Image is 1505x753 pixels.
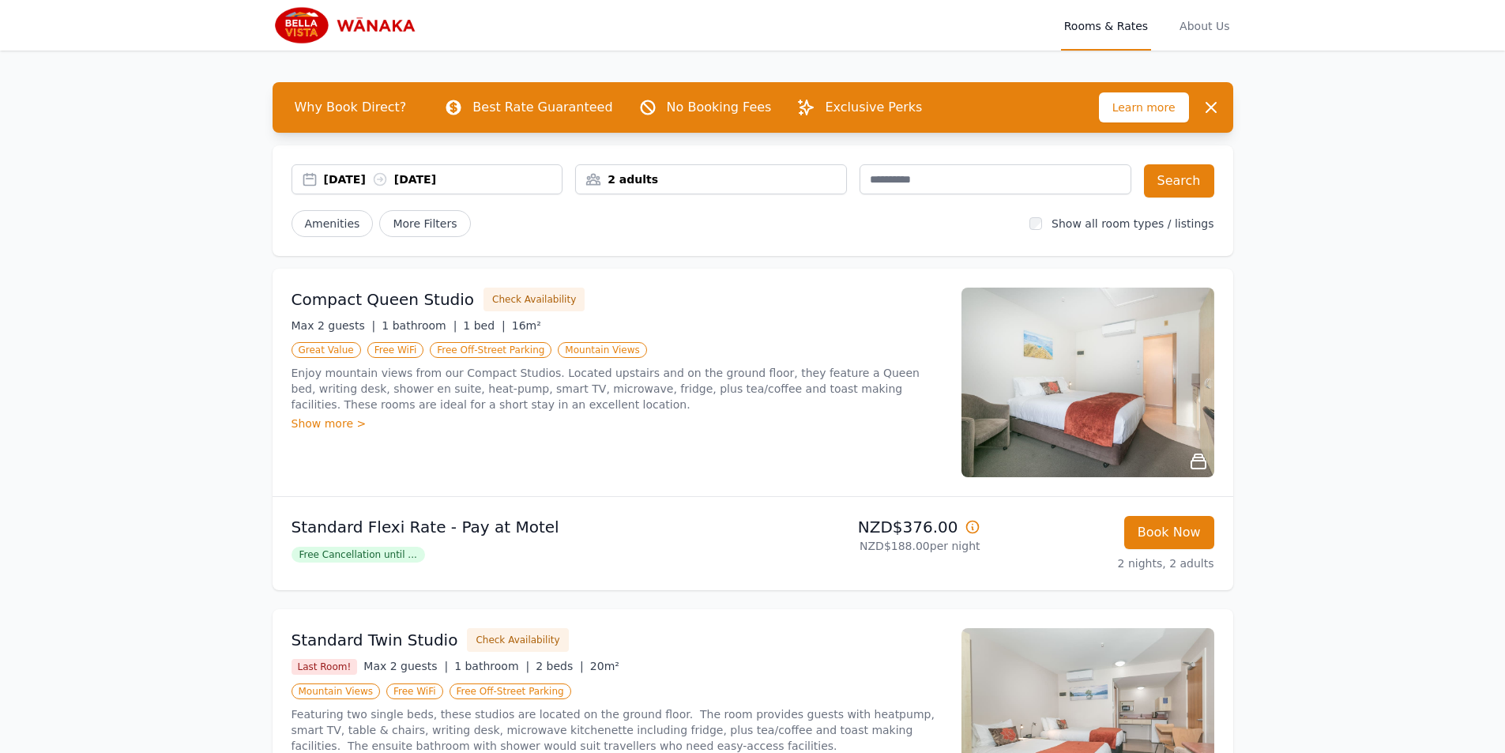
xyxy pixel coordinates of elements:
div: Show more > [292,416,943,431]
span: Free WiFi [367,342,424,358]
span: 1 bathroom | [382,319,457,332]
span: Free Cancellation until ... [292,547,425,563]
span: Mountain Views [292,683,380,699]
span: Free Off-Street Parking [430,342,551,358]
span: 16m² [512,319,541,332]
div: [DATE] [DATE] [324,171,562,187]
h3: Compact Queen Studio [292,288,475,311]
img: Bella Vista Wanaka [273,6,424,44]
span: More Filters [379,210,470,237]
span: Max 2 guests | [363,660,448,672]
p: 2 nights, 2 adults [993,555,1214,571]
p: Standard Flexi Rate - Pay at Motel [292,516,747,538]
p: NZD$376.00 [759,516,980,538]
p: Enjoy mountain views from our Compact Studios. Located upstairs and on the ground floor, they fea... [292,365,943,412]
button: Check Availability [483,288,585,311]
p: Best Rate Guaranteed [472,98,612,117]
h3: Standard Twin Studio [292,629,458,651]
span: Max 2 guests | [292,319,376,332]
span: Great Value [292,342,361,358]
span: Free Off-Street Parking [450,683,571,699]
span: 20m² [590,660,619,672]
div: 2 adults [576,171,846,187]
span: 1 bed | [463,319,505,332]
p: No Booking Fees [667,98,772,117]
button: Amenities [292,210,374,237]
button: Search [1144,164,1214,198]
span: Free WiFi [386,683,443,699]
p: NZD$188.00 per night [759,538,980,554]
button: Check Availability [467,628,568,652]
span: Learn more [1099,92,1189,122]
span: 1 bathroom | [454,660,529,672]
p: Exclusive Perks [825,98,922,117]
span: Last Room! [292,659,358,675]
span: Why Book Direct? [282,92,420,123]
button: Book Now [1124,516,1214,549]
span: Mountain Views [558,342,646,358]
span: 2 beds | [536,660,584,672]
label: Show all room types / listings [1052,217,1213,230]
